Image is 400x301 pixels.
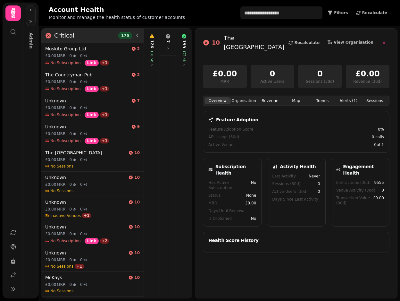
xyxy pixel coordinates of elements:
span: 0 [80,257,83,262]
h4: McKays [45,274,126,281]
span: 0 of 1 [374,142,384,147]
div: + 1 [82,213,91,218]
p: Monitor and manage the health status of customer accounts [49,14,185,21]
dt: Days Until Renewal [208,208,246,213]
span: MRR [57,105,65,110]
dt: Days Since Last Activity [272,197,318,202]
button: Link [85,86,99,92]
span: 0 [69,207,72,212]
button: Link [85,60,99,66]
dt: Sessions (30d) [272,181,300,186]
span: 0 [69,53,72,58]
h4: Unknown [45,98,129,104]
div: Unknown10£0.00MRR00No SubscriptionLink+2 [41,221,144,247]
div: £31.5k [149,51,154,62]
span: 0 [80,282,83,287]
div: Activity Health [272,163,320,170]
button: Trends [309,97,336,104]
div: + 1 [100,112,109,117]
div: Subscription Health [208,163,256,176]
span: 0 calls [372,134,384,140]
span: MRR [57,157,65,162]
span: Link [87,139,96,143]
dt: Venue Activity (30d) [336,188,375,193]
span: £0.00 [45,53,56,58]
span: View Organisation [334,40,373,44]
span: MRR [57,53,65,58]
div: Engagement Health [336,163,384,176]
dt: Is Orphaned [208,216,232,221]
span: 10 [134,250,140,255]
dt: Last Activity [272,174,296,179]
button: Link [85,238,99,244]
button: Map [283,97,309,104]
div: Unknown7£0.00MRR00No SubscriptionLink+1 [41,95,144,121]
button: Overview [204,97,231,104]
span: No Sessions [50,288,73,294]
span: MRR [57,79,65,84]
button: Link [85,112,99,118]
span: Link [87,239,96,243]
div: Unknown10£0.00MRR00No Sessions+1 [41,247,144,272]
button: Filters [325,9,350,17]
div: McKays10£0.00MRR00No Sessions [41,272,144,297]
dd: £0.00 [373,195,384,206]
span: 10 [212,38,220,47]
h4: The [GEOGRAPHIC_DATA] [45,150,126,156]
span: 10 [134,175,140,180]
dt: Interactions (30d) [336,180,371,185]
dt: MRR [208,201,217,206]
span: 0 [69,182,72,187]
dd: 0 [318,181,320,186]
dd: None [246,193,256,198]
span: 9 [137,124,140,129]
span: No Subscription [50,60,81,65]
span: 2 [137,72,140,77]
span: 0 [80,79,83,84]
span: 0 [80,157,83,162]
p: Active Users [254,79,291,84]
span: No Sessions [50,164,73,169]
span: MRR [57,207,65,212]
dd: £0.00 [245,201,256,206]
span: 0 [69,157,72,162]
span: 0 [69,79,72,84]
p: Revenue (30d) [350,79,386,84]
dd: 0 [318,189,320,194]
div: + 1 [100,60,109,65]
dd: No [251,216,256,221]
span: £0.00 [45,207,56,212]
div: Unknown9£0.00MRR00No SubscriptionLink+1 [41,121,144,147]
div: Health Score History [208,237,384,244]
button: View Organisation [325,39,376,46]
button: Link [85,138,99,144]
span: No Subscription [50,86,81,91]
span: £0.00 [45,257,56,262]
dt: Transaction Value (30d) [336,195,373,206]
dd: No [251,180,256,190]
p: MRR [207,79,243,84]
span: 0 [69,105,72,110]
div: The [GEOGRAPHIC_DATA]10£0.00MRR00No Sessions [41,147,144,172]
span: 0 [80,207,83,212]
dd: 0 [381,188,384,193]
span: Active Venues [208,142,235,147]
p: £0.00 [350,69,386,79]
span: No Sessions [50,264,73,269]
span: Recalculate [362,11,387,15]
span: 7 [137,98,140,103]
span: 0 [80,182,83,187]
span: 0 [69,257,72,262]
dd: 9555 [374,180,384,185]
dt: Has Active Subscription [208,180,251,190]
div: Unknown10£0.00MRR00No Sessions [41,172,144,196]
div: 7 [165,40,171,43]
span: MRR [57,257,65,262]
button: Sessions [362,97,388,104]
button: Alerts ( 1 ) [336,97,362,104]
span: 2 [137,46,140,51]
div: 175 [118,32,132,39]
div: 199 [181,40,187,48]
button: Recalculate [353,9,390,17]
span: 10 [134,275,140,280]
